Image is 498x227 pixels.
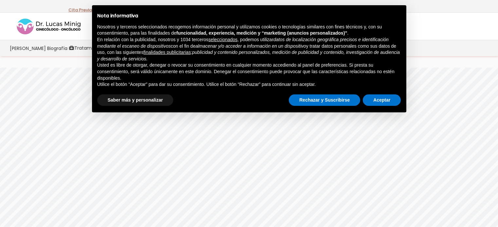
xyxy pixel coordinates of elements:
span: Tratamientos [74,44,106,52]
p: En relación con la publicidad, nosotros y 1034 terceros , podemos utilizar con el fin de y tratar... [97,37,401,62]
button: Rechazar y Suscribirse [289,94,360,106]
span: Biografía [47,44,67,52]
h2: Nota informativa [97,13,401,19]
p: Utilice el botón “Aceptar” para dar su consentimiento. Utilice el botón “Rechazar” para continuar... [97,81,401,88]
a: Cita Previa [68,7,92,13]
p: Nosotros y terceros seleccionados recogemos información personal y utilizamos cookies o tecnologí... [97,24,401,37]
p: Usted es libre de otorgar, denegar o revocar su consentimiento en cualquier momento accediendo al... [97,62,401,81]
strong: funcionalidad, experiencia, medición y “marketing (anuncios personalizados)” [176,30,347,36]
em: almacenar y/o acceder a información en un dispositivo [195,43,306,49]
em: datos de localización geográfica precisos e identificación mediante el escaneo de dispositivos [97,37,389,49]
span: [PERSON_NAME] [10,44,46,52]
a: Tratamientos [68,40,106,56]
button: seleccionados [209,37,238,43]
a: Biografía [46,40,68,56]
button: Saber más y personalizar [97,94,174,106]
button: Aceptar [363,94,401,106]
a: [PERSON_NAME] [9,40,46,56]
p: - [68,6,94,14]
em: publicidad y contenido personalizados, medición de publicidad y contenido, investigación de audie... [97,50,400,61]
button: finalidades publicitarias [143,49,191,56]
